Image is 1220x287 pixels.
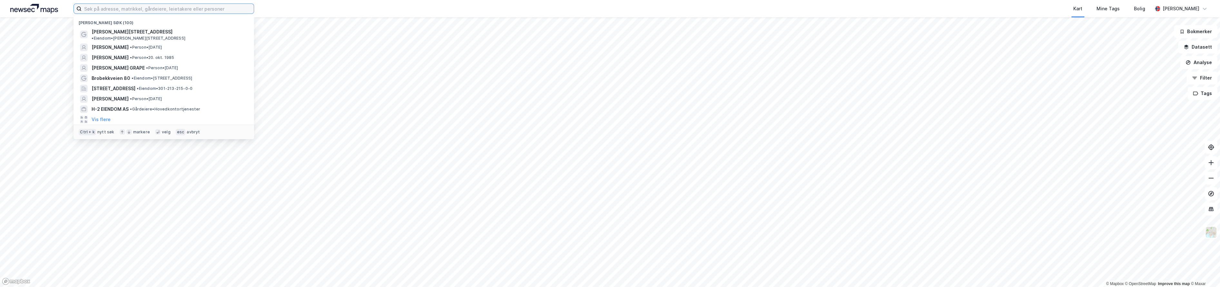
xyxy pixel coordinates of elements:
div: avbryt [187,129,200,135]
span: Gårdeiere • Hovedkontortjenester [130,107,200,112]
div: markere [133,129,150,135]
span: • [130,45,132,50]
div: Ctrl + k [79,129,96,135]
div: Kart [1073,5,1082,13]
span: [PERSON_NAME] GRAPE [92,64,145,72]
button: Bokmerker [1174,25,1217,38]
a: Mapbox homepage [2,278,30,285]
button: Analyse [1180,56,1217,69]
span: • [146,65,148,70]
span: H-2 EIENDOM AS [92,105,129,113]
div: [PERSON_NAME] søk (100) [74,15,254,27]
div: Mine Tags [1097,5,1120,13]
button: Tags [1187,87,1217,100]
span: Person • [DATE] [130,96,162,101]
span: Person • [DATE] [130,45,162,50]
img: logo.a4113a55bc3d86da70a041830d287a7e.svg [10,4,58,14]
button: Vis flere [92,116,111,123]
span: • [130,107,132,111]
span: • [137,86,139,91]
a: OpenStreetMap [1125,282,1156,286]
span: [PERSON_NAME][STREET_ADDRESS] [92,28,172,36]
input: Søk på adresse, matrikkel, gårdeiere, leietakere eller personer [82,4,254,14]
span: [STREET_ADDRESS] [92,85,135,92]
span: Brobekkveien 80 [92,74,130,82]
span: Eiendom • 301-213-215-0-0 [137,86,192,91]
span: [PERSON_NAME] [92,95,129,103]
span: • [92,36,93,41]
a: Improve this map [1158,282,1190,286]
div: velg [162,129,171,135]
span: [PERSON_NAME] [92,43,129,51]
span: • [130,55,132,60]
span: [PERSON_NAME] [92,54,129,62]
div: Bolig [1134,5,1145,13]
span: Person • 20. okt. 1985 [130,55,174,60]
div: Kontrollprogram for chat [1188,256,1220,287]
a: Mapbox [1106,282,1124,286]
div: [PERSON_NAME] [1163,5,1199,13]
span: • [130,96,132,101]
button: Filter [1186,72,1217,84]
span: • [132,76,133,81]
span: Eiendom • [PERSON_NAME][STREET_ADDRESS] [92,36,185,41]
iframe: Chat Widget [1188,256,1220,287]
span: Person • [DATE] [146,65,178,71]
span: Eiendom • [STREET_ADDRESS] [132,76,192,81]
button: Datasett [1178,41,1217,53]
img: Z [1205,226,1217,238]
div: esc [176,129,186,135]
div: nytt søk [97,129,114,135]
